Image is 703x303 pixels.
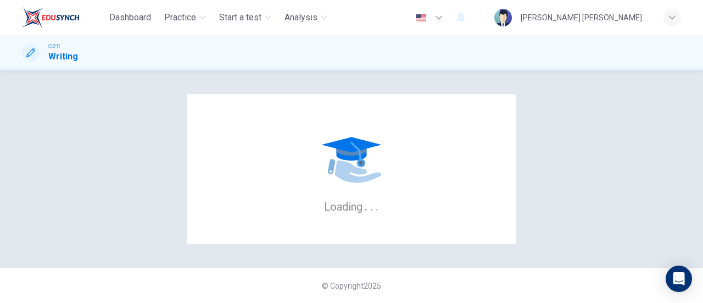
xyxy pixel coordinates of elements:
[48,50,78,63] h1: Writing
[105,8,155,27] button: Dashboard
[109,11,151,24] span: Dashboard
[494,9,512,26] img: Profile picture
[160,8,210,27] button: Practice
[375,196,379,214] h6: .
[322,282,381,290] span: © Copyright 2025
[364,196,368,214] h6: .
[164,11,196,24] span: Practice
[324,199,379,213] h6: Loading
[280,8,332,27] button: Analysis
[521,11,650,24] div: [PERSON_NAME] [PERSON_NAME] JEPRINUS
[666,266,692,292] div: Open Intercom Messenger
[215,8,276,27] button: Start a test
[219,11,261,24] span: Start a test
[414,14,428,22] img: en
[22,7,105,29] a: EduSynch logo
[284,11,317,24] span: Analysis
[48,42,60,50] span: CEFR
[22,7,80,29] img: EduSynch logo
[370,196,373,214] h6: .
